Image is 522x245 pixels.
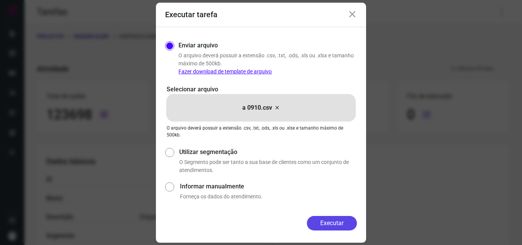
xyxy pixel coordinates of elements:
a: Fazer download de template de arquivo [178,68,272,75]
p: Forneça os dados do atendimento. [180,193,357,201]
h3: Executar tarefa [165,10,217,19]
button: Executar [307,216,357,230]
p: Selecionar arquivo [167,85,355,94]
label: Enviar arquivo [178,41,218,50]
p: O Segmento pode ser tanto a sua base de clientes como um conjunto de atendimentos. [179,158,357,174]
label: Informar manualmente [180,182,357,191]
label: Utilizar segmentação [179,148,357,157]
p: O arquivo deverá possuir a extensão .csv, .txt, .ods, .xls ou .xlsx e tamanho máximo de 500kb. [178,52,357,76]
p: O arquivo deverá possuir a extensão .csv, .txt, .ods, .xls ou .xlsx e tamanho máximo de 500kb. [167,125,355,138]
p: a 0910.csv [242,103,272,112]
